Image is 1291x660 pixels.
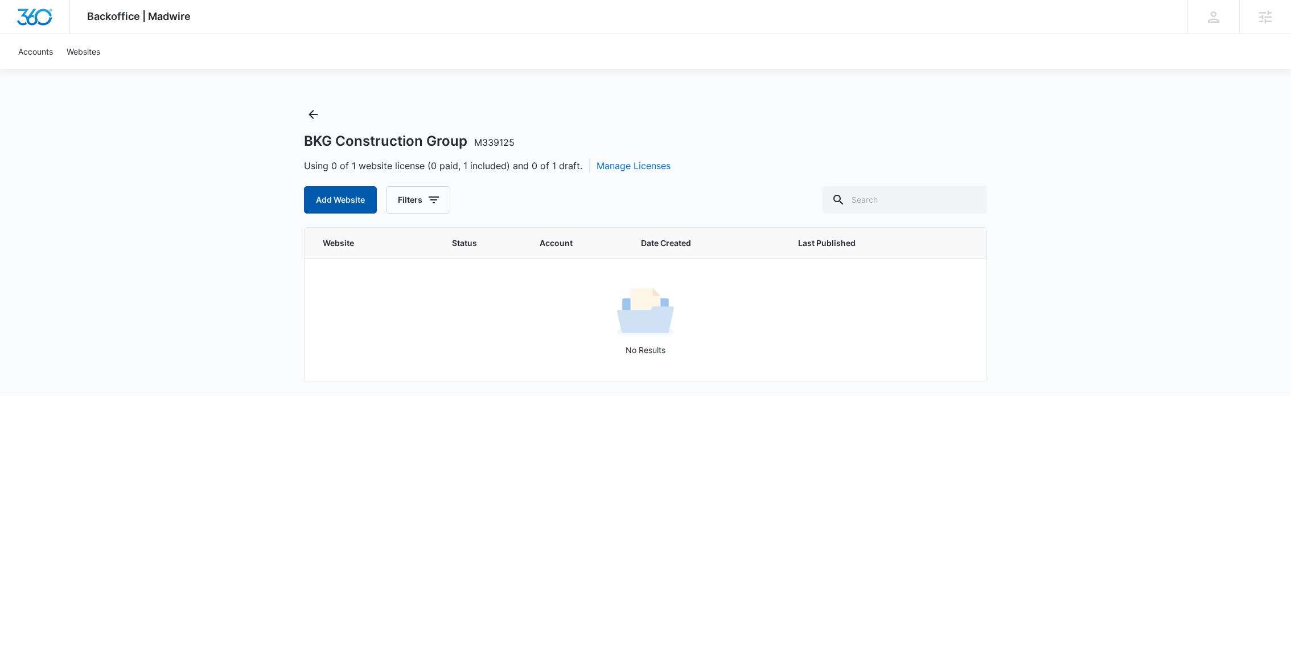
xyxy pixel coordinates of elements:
button: Filters [386,186,450,214]
button: Manage Licenses [597,159,671,173]
img: No Results [617,284,674,341]
button: Back [304,105,322,124]
a: Websites [60,34,107,69]
span: Website [323,237,408,249]
button: Add Website [304,186,377,214]
span: Account [540,237,614,249]
span: Last Published [798,237,924,249]
input: Search [823,186,987,214]
a: Accounts [11,34,60,69]
span: Date Created [641,237,755,249]
span: Status [452,237,512,249]
h1: BKG Construction Group [304,133,515,150]
span: Using 0 of 1 website license (0 paid, 1 included) and 0 of 1 draft. [304,159,671,173]
span: Backoffice | Madwire [87,10,191,22]
span: M339125 [474,137,515,148]
p: No Results [305,344,986,356]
